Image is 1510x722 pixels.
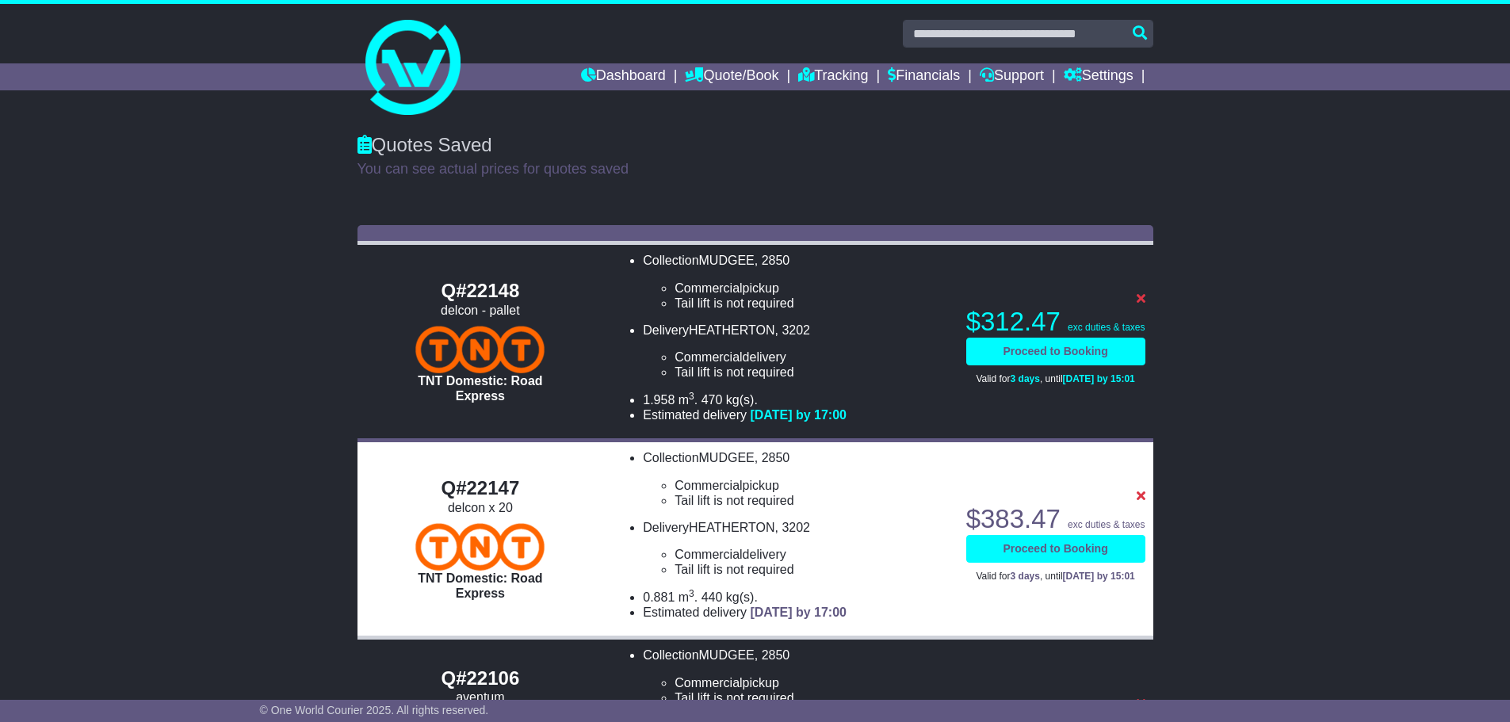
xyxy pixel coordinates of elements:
span: , 2850 [755,451,789,464]
sup: 3 [689,588,694,599]
sup: 3 [689,391,694,402]
a: Dashboard [581,63,666,90]
p: Valid for , until [966,373,1145,384]
a: Proceed to Booking [966,338,1145,365]
div: delcon - pallet [365,303,596,318]
span: MUDGEE [699,254,755,267]
li: pickup [675,478,950,493]
span: [DATE] by 17:00 [750,408,847,422]
span: 3 days [1011,571,1040,582]
div: aventum [365,690,596,705]
span: MUDGEE [699,648,755,662]
li: pickup [675,281,950,296]
span: [DATE] by 15:01 [1063,373,1135,384]
li: Estimated delivery [643,605,950,620]
span: MUDGEE [699,451,755,464]
li: Tail lift is not required [675,690,950,705]
span: 312.47 [981,307,1061,336]
span: kg(s). [726,393,758,407]
div: Q#22106 [365,667,596,690]
img: TNT Domestic: Road Express [415,523,545,571]
span: , 2850 [755,648,789,662]
span: 1.958 [643,393,675,407]
span: , 2850 [755,254,789,267]
span: 3 days [1011,373,1040,384]
span: 470 [701,393,723,407]
a: Financials [888,63,960,90]
span: kg(s). [726,590,758,604]
span: Commercial [675,350,742,364]
p: You can see actual prices for quotes saved [357,161,1153,178]
span: TNT Domestic: Road Express [418,374,542,403]
span: $ [966,307,1061,336]
li: Delivery [643,323,950,380]
li: delivery [675,547,950,562]
span: m . [679,590,698,604]
li: Collection [643,253,950,311]
span: , 3202 [775,521,810,534]
span: HEATHERTON [689,323,774,337]
div: Quotes Saved [357,134,1153,157]
li: Tail lift is not required [675,296,950,311]
span: Commercial [675,281,742,295]
li: Delivery [643,520,950,578]
img: TNT Domestic: Road Express [415,326,545,373]
li: Collection [643,450,950,508]
a: Settings [1064,63,1133,90]
span: TNT Domestic: Road Express [418,571,542,600]
span: [DATE] by 17:00 [750,605,847,619]
span: 440 [701,590,723,604]
span: © One World Courier 2025. All rights reserved. [260,704,489,716]
li: Tail lift is not required [675,365,950,380]
li: Estimated delivery [643,407,950,422]
a: Tracking [798,63,868,90]
li: Tail lift is not required [675,493,950,508]
span: HEATHERTON [689,521,774,534]
span: $ [966,504,1061,533]
li: Tail lift is not required [675,562,950,577]
a: Support [980,63,1044,90]
span: , 3202 [775,323,810,337]
span: Commercial [675,479,742,492]
div: Q#22147 [365,477,596,500]
span: exc duties & taxes [1068,519,1145,530]
li: delivery [675,350,950,365]
li: Collection [643,648,950,705]
span: [DATE] by 15:01 [1063,571,1135,582]
span: 383.47 [981,504,1061,533]
span: 0.881 [643,590,675,604]
span: Commercial [675,548,742,561]
p: Valid for , until [966,571,1145,582]
span: m . [679,393,698,407]
span: Commercial [675,676,742,690]
a: Quote/Book [685,63,778,90]
a: Proceed to Booking [966,535,1145,563]
div: Q#22148 [365,280,596,303]
span: exc duties & taxes [1068,322,1145,333]
div: delcon x 20 [365,500,596,515]
li: pickup [675,675,950,690]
